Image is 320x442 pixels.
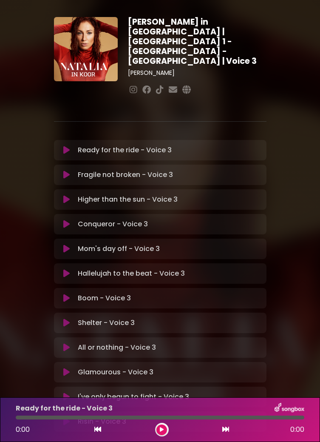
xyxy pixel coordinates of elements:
[78,318,135,328] p: Shelter - Voice 3
[78,219,148,229] p: Conqueror - Voice 3
[78,293,131,303] p: Boom - Voice 3
[78,145,172,155] p: Ready for the ride - Voice 3
[16,403,113,413] p: Ready for the ride - Voice 3
[16,425,30,434] span: 0:00
[78,268,185,279] p: Hallelujah to the beat - Voice 3
[78,342,156,353] p: All or nothing - Voice 3
[78,194,178,205] p: Higher than the sun - Voice 3
[78,244,160,254] p: Mom's day off - Voice 3
[54,17,118,81] img: YTVS25JmS9CLUqXqkEhs
[290,425,304,435] span: 0:00
[78,367,153,377] p: Glamourous - Voice 3
[78,170,173,180] p: Fragile not broken - Voice 3
[275,403,304,414] img: songbox-logo-white.png
[128,17,266,66] h1: [PERSON_NAME] in [GEOGRAPHIC_DATA] | [GEOGRAPHIC_DATA] 1 - [GEOGRAPHIC_DATA] - [GEOGRAPHIC_DATA] ...
[78,392,189,402] p: I've only begun to fight - Voice 3
[128,69,266,77] h3: [PERSON_NAME]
